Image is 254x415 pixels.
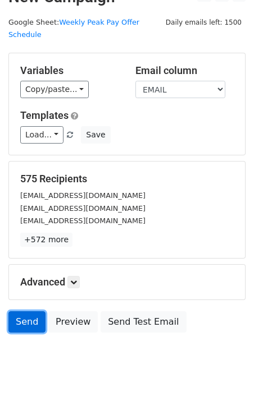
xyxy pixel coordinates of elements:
[20,216,146,225] small: [EMAIL_ADDRESS][DOMAIN_NAME]
[20,64,119,77] h5: Variables
[101,311,186,333] a: Send Test Email
[20,191,146,200] small: [EMAIL_ADDRESS][DOMAIN_NAME]
[20,173,234,185] h5: 575 Recipients
[81,126,110,144] button: Save
[20,276,234,288] h5: Advanced
[20,233,72,247] a: +572 more
[8,18,139,39] a: Weekly Peak Pay Offer Schedule
[20,126,63,144] a: Load...
[162,18,246,26] a: Daily emails left: 1500
[135,64,234,77] h5: Email column
[8,18,139,39] small: Google Sheet:
[8,311,46,333] a: Send
[48,311,98,333] a: Preview
[20,81,89,98] a: Copy/paste...
[20,109,69,121] a: Templates
[162,16,246,29] span: Daily emails left: 1500
[20,204,146,213] small: [EMAIL_ADDRESS][DOMAIN_NAME]
[198,361,254,415] iframe: Chat Widget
